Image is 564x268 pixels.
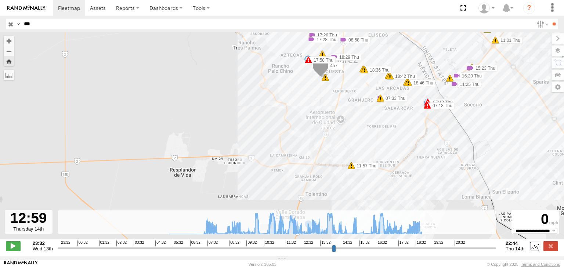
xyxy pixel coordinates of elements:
label: 18:29 Thu [334,54,361,61]
label: 17:28 Thu [311,36,339,43]
span: 19:32 [433,240,443,246]
span: 15:32 [359,240,370,246]
div: 6 [446,75,453,82]
label: 16:20 Thu [457,73,484,79]
span: 07:32 [207,240,218,246]
label: 17:26 Thu [312,32,339,39]
strong: 22:44 [506,240,524,246]
span: Thu 14th Aug 2025 [506,246,524,251]
div: 0 [513,211,558,228]
button: Zoom out [4,46,14,56]
span: 08:32 [229,240,239,246]
label: 07:33 Thu [380,95,408,102]
label: 18:46 Thu [408,80,435,86]
label: 11:01 Thu [495,37,523,44]
span: 12:32 [303,240,313,246]
span: 17:32 [398,240,409,246]
label: 08:58 Thu [343,37,370,43]
div: Version: 305.03 [249,262,276,267]
label: Play/Stop [6,241,21,251]
a: Terms and Conditions [521,262,560,267]
span: 18:32 [416,240,426,246]
div: Irving Rodriguez [476,3,497,14]
span: 09:32 [246,240,257,246]
label: 18:36 Thu [365,67,392,73]
i: ? [523,2,535,14]
span: 01:32 [99,240,109,246]
div: © Copyright 2025 - [487,262,560,267]
span: 10:32 [264,240,274,246]
span: 02:32 [116,240,127,246]
label: 15:23 Thu [470,65,498,72]
label: 11:25 Thu [455,81,482,88]
span: 13:32 [320,240,330,246]
div: 29 [319,50,326,58]
a: Visit our Website [4,261,38,268]
img: rand-logo.svg [7,6,46,11]
label: Search Query [15,19,21,29]
span: 06:32 [190,240,200,246]
label: 18:42 Thu [390,73,417,80]
span: 11:32 [286,240,296,246]
span: 04:32 [155,240,166,246]
div: 7 [468,64,476,71]
div: 14 [322,74,329,81]
strong: 23:32 [33,240,53,246]
span: 00:32 [77,240,88,246]
span: 03:32 [134,240,144,246]
span: Wed 13th Aug 2025 [33,246,53,251]
span: 457 [330,63,337,68]
button: Zoom in [4,36,14,46]
span: 23:32 [60,240,70,246]
span: 16:32 [377,240,387,246]
label: Search Filter Options [534,19,550,29]
button: Zoom Home [4,56,14,66]
span: 20:32 [455,240,465,246]
label: 11:57 Thu [351,163,379,169]
label: Map Settings [552,82,564,92]
label: Measure [4,70,14,80]
label: 07:18 Thu [427,102,455,109]
label: 18:35 Thu [363,66,390,73]
span: 05:32 [173,240,183,246]
label: 17:58 Thu [308,57,336,64]
label: 07:12 Thu [428,99,455,106]
span: 14:32 [342,240,352,246]
label: Close [543,241,558,251]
